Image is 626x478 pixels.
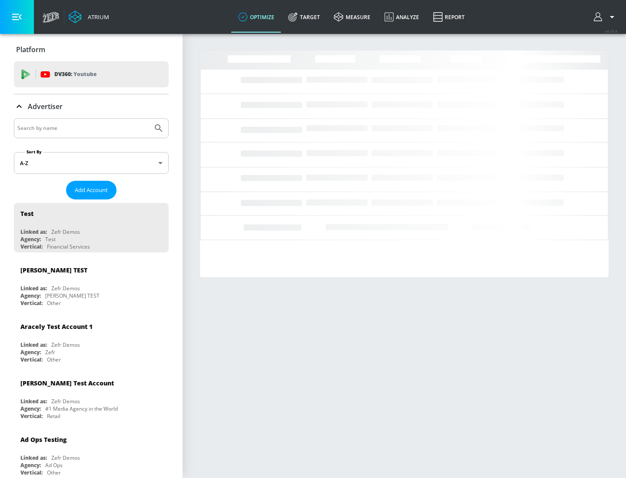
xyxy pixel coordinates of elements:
[20,469,43,476] div: Vertical:
[377,1,426,33] a: Analyze
[73,70,97,79] p: Youtube
[14,203,169,252] div: TestLinked as:Zefr DemosAgency:TestVertical:Financial Services
[17,123,149,134] input: Search by name
[66,181,117,199] button: Add Account
[20,461,41,469] div: Agency:
[20,228,47,236] div: Linked as:
[45,292,100,299] div: [PERSON_NAME] TEST
[20,356,43,363] div: Vertical:
[426,1,472,33] a: Report
[20,435,67,444] div: Ad Ops Testing
[14,152,169,174] div: A-Z
[20,266,87,274] div: [PERSON_NAME] TEST
[20,209,33,218] div: Test
[47,243,90,250] div: Financial Services
[45,405,118,412] div: #1 Media Agency in the World
[20,299,43,307] div: Vertical:
[69,10,109,23] a: Atrium
[20,285,47,292] div: Linked as:
[54,70,97,79] p: DV360:
[281,1,327,33] a: Target
[327,1,377,33] a: measure
[605,29,617,33] span: v 4.25.4
[231,1,281,33] a: optimize
[47,356,61,363] div: Other
[20,398,47,405] div: Linked as:
[14,259,169,309] div: [PERSON_NAME] TESTLinked as:Zefr DemosAgency:[PERSON_NAME] TESTVertical:Other
[20,349,41,356] div: Agency:
[47,469,61,476] div: Other
[20,412,43,420] div: Vertical:
[14,94,169,119] div: Advertiser
[16,45,45,54] p: Platform
[75,185,108,195] span: Add Account
[45,349,55,356] div: Zefr
[14,316,169,365] div: Aracely Test Account 1Linked as:Zefr DemosAgency:ZefrVertical:Other
[45,236,56,243] div: Test
[20,454,47,461] div: Linked as:
[51,285,80,292] div: Zefr Demos
[20,292,41,299] div: Agency:
[20,379,114,387] div: [PERSON_NAME] Test Account
[51,228,80,236] div: Zefr Demos
[84,13,109,21] div: Atrium
[20,243,43,250] div: Vertical:
[47,299,61,307] div: Other
[20,405,41,412] div: Agency:
[25,149,43,155] label: Sort By
[47,412,60,420] div: Retail
[14,37,169,62] div: Platform
[14,372,169,422] div: [PERSON_NAME] Test AccountLinked as:Zefr DemosAgency:#1 Media Agency in the WorldVertical:Retail
[51,454,80,461] div: Zefr Demos
[14,61,169,87] div: DV360: Youtube
[45,461,63,469] div: Ad Ops
[20,341,47,349] div: Linked as:
[51,398,80,405] div: Zefr Demos
[28,102,63,111] p: Advertiser
[20,236,41,243] div: Agency:
[20,322,93,331] div: Aracely Test Account 1
[51,341,80,349] div: Zefr Demos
